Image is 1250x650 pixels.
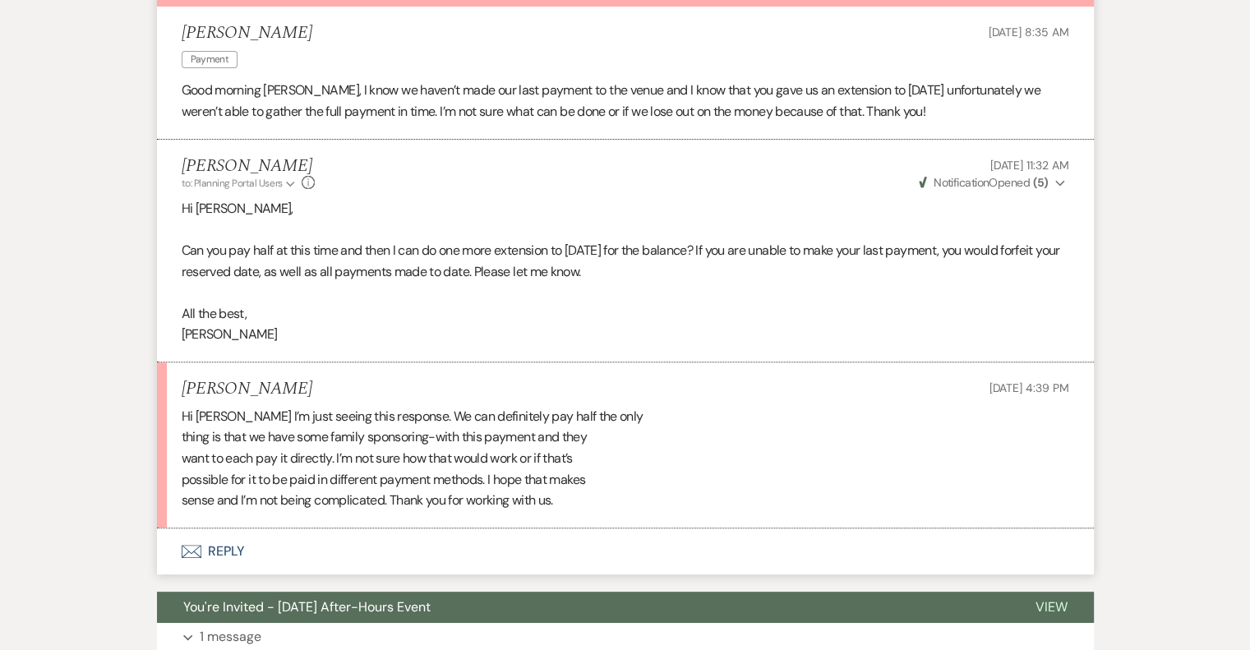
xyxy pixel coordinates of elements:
[182,80,1069,122] p: Good morning [PERSON_NAME], I know we haven’t made our last payment to the venue and I know that ...
[182,176,298,191] button: to: Planning Portal Users
[157,592,1009,623] button: You're Invited - [DATE] After-Hours Event
[183,598,431,615] span: You're Invited - [DATE] After-Hours Event
[182,23,312,44] h5: [PERSON_NAME]
[182,198,1069,219] p: Hi [PERSON_NAME],
[182,177,283,190] span: to: Planning Portal Users
[1032,175,1048,190] strong: ( 5 )
[182,156,316,177] h5: [PERSON_NAME]
[990,158,1069,173] span: [DATE] 11:32 AM
[157,528,1094,574] button: Reply
[182,303,1069,325] p: All the best,
[989,380,1068,395] span: [DATE] 4:39 PM
[988,25,1068,39] span: [DATE] 8:35 AM
[200,626,261,648] p: 1 message
[934,175,989,190] span: Notification
[1009,592,1094,623] button: View
[182,240,1069,282] p: Can you pay half at this time and then I can do one more extension to [DATE] for the balance? If ...
[182,379,312,399] h5: [PERSON_NAME]
[182,324,1069,345] p: [PERSON_NAME]
[916,174,1069,191] button: NotificationOpened (5)
[182,406,1069,511] div: Hi [PERSON_NAME] I’m just seeing this response. We can definitely pay half the only thing is that...
[182,51,238,68] span: Payment
[919,175,1049,190] span: Opened
[1036,598,1068,615] span: View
